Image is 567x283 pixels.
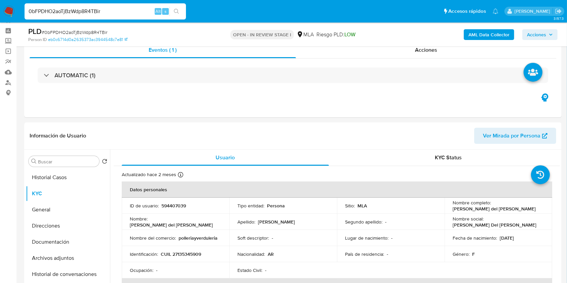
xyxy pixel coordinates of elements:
[474,128,556,144] button: Ver Mirada por Persona
[237,267,262,273] p: Estado Civil :
[391,235,392,241] p: -
[267,203,285,209] p: Persona
[130,216,148,222] p: Nombre :
[297,31,314,38] div: MLA
[161,251,201,257] p: CUIL 27135345909
[500,235,514,241] p: [DATE]
[345,203,355,209] p: Sitio :
[26,266,110,282] button: Historial de conversaciones
[102,159,107,166] button: Volver al orden por defecto
[26,218,110,234] button: Direcciones
[26,250,110,266] button: Archivos adjuntos
[38,159,97,165] input: Buscar
[453,251,469,257] p: Género :
[28,26,42,37] b: PLD
[130,222,213,228] p: [PERSON_NAME] del [PERSON_NAME]
[483,128,540,144] span: Ver Mirada por Persona
[453,222,536,228] p: [PERSON_NAME] Del [PERSON_NAME]
[26,234,110,250] button: Documentación
[345,251,384,257] p: País de residencia :
[344,31,355,38] span: LOW
[149,46,177,54] span: Eventos ( 1 )
[448,8,486,15] span: Accesos rápidos
[230,30,294,39] p: OPEN - IN REVIEW STAGE I
[130,267,153,273] p: Ocupación :
[522,29,558,40] button: Acciones
[122,171,176,178] p: Actualizado hace 2 meses
[48,37,127,43] a: eb0c6714d0a2635373ac3944548c7e81
[26,202,110,218] button: General
[345,219,382,225] p: Segundo apellido :
[385,219,386,225] p: -
[130,203,159,209] p: ID de usuario :
[164,8,166,14] span: s
[179,235,218,241] p: polleriayverduleria
[464,29,514,40] button: AML Data Collector
[345,235,388,241] p: Lugar de nacimiento :
[130,235,176,241] p: Nombre del comercio :
[435,154,462,161] span: KYC Status
[169,7,183,16] button: search-icon
[237,219,255,225] p: Apellido :
[453,206,536,212] p: [PERSON_NAME] del [PERSON_NAME]
[265,267,266,273] p: -
[357,203,367,209] p: MLA
[26,186,110,202] button: KYC
[237,251,265,257] p: Nacionalidad :
[555,8,562,15] a: Salir
[468,29,509,40] b: AML Data Collector
[31,159,37,164] button: Buscar
[237,235,269,241] p: Soft descriptor :
[122,181,552,198] th: Datos personales
[527,29,546,40] span: Acciones
[493,8,498,14] a: Notificaciones
[54,72,96,79] h3: AUTOMATIC (1)
[156,267,157,273] p: -
[28,37,47,43] b: Person ID
[38,68,548,83] div: AUTOMATIC (1)
[25,7,186,16] input: Buscar usuario o caso...
[316,31,355,38] span: Riesgo PLD:
[268,251,274,257] p: AR
[453,200,491,206] p: Nombre completo :
[415,46,437,54] span: Acciones
[258,219,295,225] p: [PERSON_NAME]
[554,16,564,21] span: 3.157.3
[453,216,484,222] p: Nombre social :
[387,251,388,257] p: -
[272,235,273,241] p: -
[42,29,107,36] span: # 0bFPDHO2aoTjBzWdp8R4TBir
[237,203,264,209] p: Tipo entidad :
[453,235,497,241] p: Fecha de nacimiento :
[155,8,161,14] span: Alt
[515,8,553,14] p: julieta.rodriguez@mercadolibre.com
[30,132,86,139] h1: Información de Usuario
[472,251,475,257] p: F
[216,154,235,161] span: Usuario
[26,169,110,186] button: Historial Casos
[130,251,158,257] p: Identificación :
[161,203,186,209] p: 594407039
